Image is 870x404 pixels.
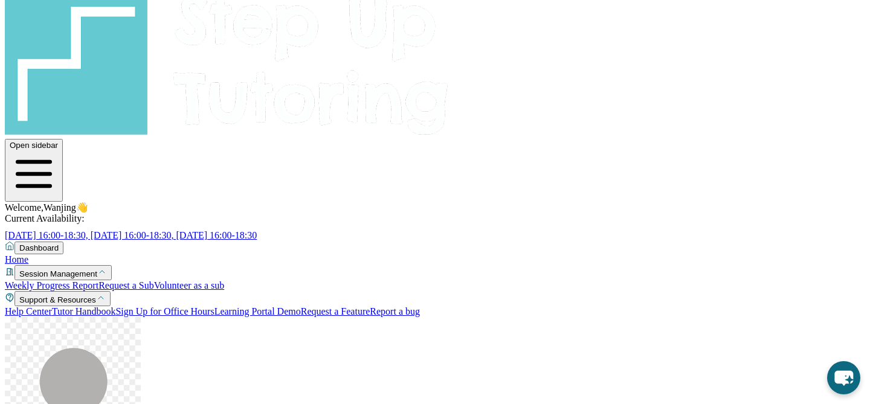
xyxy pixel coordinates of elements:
span: [DATE] 16:00-18:30, [DATE] 16:00-18:30, [DATE] 16:00-18:30 [5,230,257,240]
span: Open sidebar [10,141,58,150]
span: Support & Resources [19,295,96,304]
a: Tutor Handbook [52,306,116,316]
a: Sign Up for Office Hours [115,306,214,316]
a: Request a Feature [301,306,370,316]
button: Support & Resources [14,291,111,306]
span: Session Management [19,269,97,278]
button: Session Management [14,265,112,280]
a: Report a bug [370,306,420,316]
a: [DATE] 16:00-18:30, [DATE] 16:00-18:30, [DATE] 16:00-18:30 [5,230,271,240]
button: Dashboard [14,242,63,254]
button: chat-button [827,361,860,394]
button: Open sidebar [5,139,63,202]
a: Weekly Progress Report [5,280,98,290]
a: Volunteer as a sub [154,280,225,290]
a: Request a Sub [98,280,154,290]
span: Dashboard [19,243,59,252]
a: Learning Portal Demo [214,306,301,316]
a: Help Center [5,306,52,316]
span: Current Availability: [5,213,85,223]
a: Home [5,254,28,265]
span: Welcome, Wanjing 👋 [5,202,88,213]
